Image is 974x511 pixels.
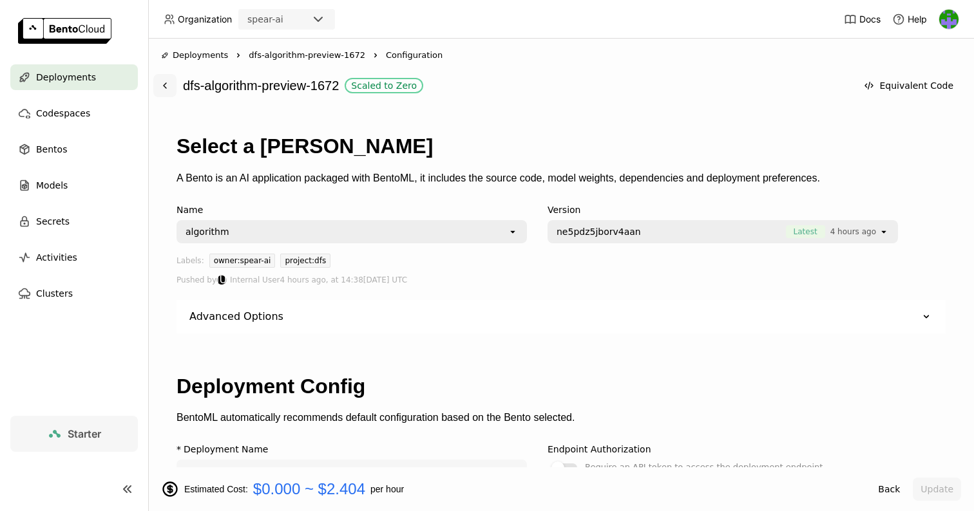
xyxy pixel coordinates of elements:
[10,281,138,306] a: Clusters
[370,50,381,60] svg: Right
[939,10,959,29] img: Joseph Obeid
[10,64,138,90] a: Deployments
[177,135,946,158] h1: Select a [PERSON_NAME]
[920,310,933,323] svg: Down
[10,172,138,198] a: Models
[233,50,243,60] svg: Right
[173,49,228,62] span: Deployments
[280,254,330,268] div: project:dfs
[870,478,908,501] button: Back
[36,142,67,157] span: Bentos
[178,461,526,481] input: name of deployment (autogenerated if blank)
[161,480,865,498] div: Estimated Cost: per hour
[249,49,365,62] span: dfs-algorithm-preview-1672
[177,273,946,287] div: Pushed by 4 hours ago, at 14:38[DATE] UTC
[508,227,518,237] svg: open
[10,245,138,270] a: Activities
[548,205,898,215] div: Version
[285,14,286,26] input: Selected spear-ai.
[892,13,927,26] div: Help
[177,375,946,398] h1: Deployment Config
[830,225,876,238] span: 4 hours ago
[908,14,927,25] span: Help
[557,225,641,238] span: ne5pdz5jborv4aan
[36,250,77,265] span: Activities
[879,227,889,237] svg: open
[548,444,651,454] div: Endpoint Authorization
[161,49,228,62] div: Deployments
[36,214,70,229] span: Secrets
[177,205,527,215] div: Name
[786,225,825,238] span: Latest
[36,286,73,301] span: Clusters
[877,225,879,238] input: Selected [object Object].
[36,178,68,193] span: Models
[209,254,276,268] div: owner:spear-ai
[856,74,961,97] button: Equivalent Code
[913,478,961,501] button: Update
[177,254,204,273] div: Labels:
[10,136,138,162] a: Bentos
[10,209,138,234] a: Secrets
[183,73,850,98] div: dfs-algorithm-preview-1672
[844,13,881,26] a: Docs
[184,444,268,454] div: Deployment Name
[186,225,229,238] div: algorithm
[177,412,946,423] p: BentoML automatically recommends default configuration based on the Bento selected.
[177,300,946,333] div: Advanced Options
[585,460,823,475] div: Require an API token to access the deployment endpoint
[230,273,280,287] span: Internal User
[161,49,961,62] nav: Breadcrumbs navigation
[18,18,111,44] img: logo
[10,416,138,452] a: Starter
[10,100,138,126] a: Codespaces
[68,427,101,440] span: Starter
[859,14,881,25] span: Docs
[217,275,226,284] div: IU
[189,310,283,323] div: Advanced Options
[36,106,90,121] span: Codespaces
[247,13,283,26] div: spear-ai
[351,80,417,91] div: Scaled to Zero
[36,70,96,85] span: Deployments
[177,172,946,184] p: A Bento is an AI application packaged with BentoML, it includes the source code, model weights, d...
[178,14,232,25] span: Organization
[386,49,443,62] span: Configuration
[253,480,365,498] span: $0.000 ~ $2.404
[216,275,227,285] div: Internal User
